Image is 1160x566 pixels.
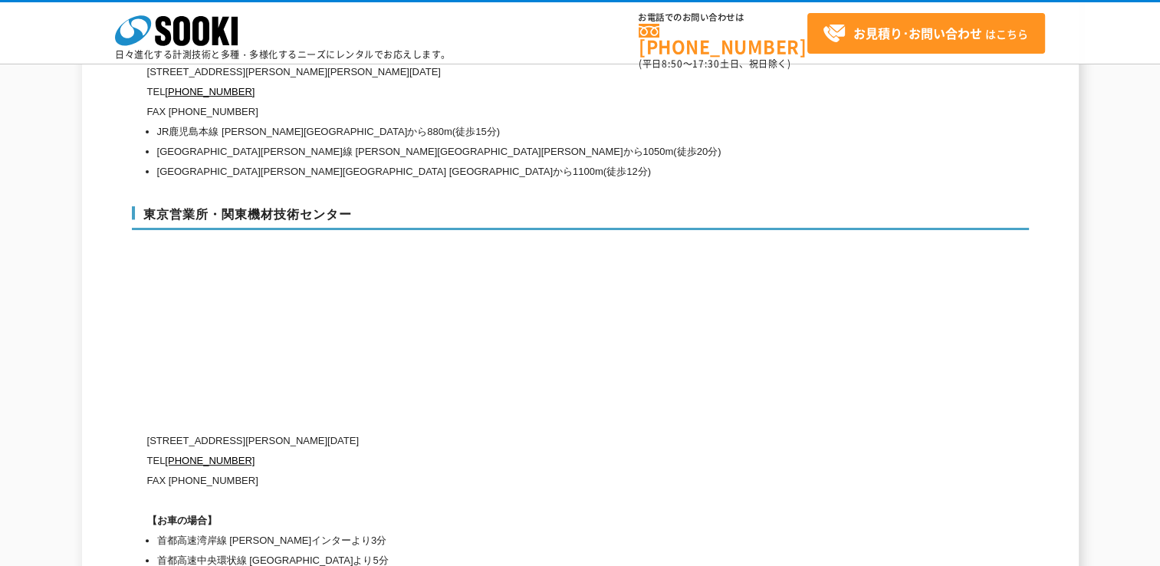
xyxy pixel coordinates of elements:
[807,13,1045,54] a: お見積り･お問い合わせはこちら
[639,24,807,55] a: [PHONE_NUMBER]
[157,142,883,162] li: [GEOGRAPHIC_DATA][PERSON_NAME]線 [PERSON_NAME][GEOGRAPHIC_DATA][PERSON_NAME]から1050m(徒歩20分)
[639,57,790,71] span: (平日 ～ 土日、祝日除く)
[147,511,883,531] h1: 【お車の場合】
[147,471,883,491] p: FAX [PHONE_NUMBER]
[639,13,807,22] span: お電話でのお問い合わせは
[165,455,255,466] a: [PHONE_NUMBER]
[147,82,883,102] p: TEL
[157,122,883,142] li: JR鹿児島本線 [PERSON_NAME][GEOGRAPHIC_DATA]から880m(徒歩15分)
[662,57,683,71] span: 8:50
[853,24,982,42] strong: お見積り･お問い合わせ
[823,22,1028,45] span: はこちら
[692,57,720,71] span: 17:30
[147,62,883,82] p: [STREET_ADDRESS][PERSON_NAME][PERSON_NAME][DATE]
[147,102,883,122] p: FAX [PHONE_NUMBER]
[132,206,1029,231] h3: 東京営業所・関東機材技術センター
[115,50,451,59] p: 日々進化する計測技術と多種・多様化するニーズにレンタルでお応えします。
[147,431,883,451] p: [STREET_ADDRESS][PERSON_NAME][DATE]
[165,86,255,97] a: [PHONE_NUMBER]
[157,531,883,551] li: 首都高速湾岸線 [PERSON_NAME]インターより3分
[147,451,883,471] p: TEL
[157,162,883,182] li: [GEOGRAPHIC_DATA][PERSON_NAME][GEOGRAPHIC_DATA] [GEOGRAPHIC_DATA]から1100m(徒歩12分)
